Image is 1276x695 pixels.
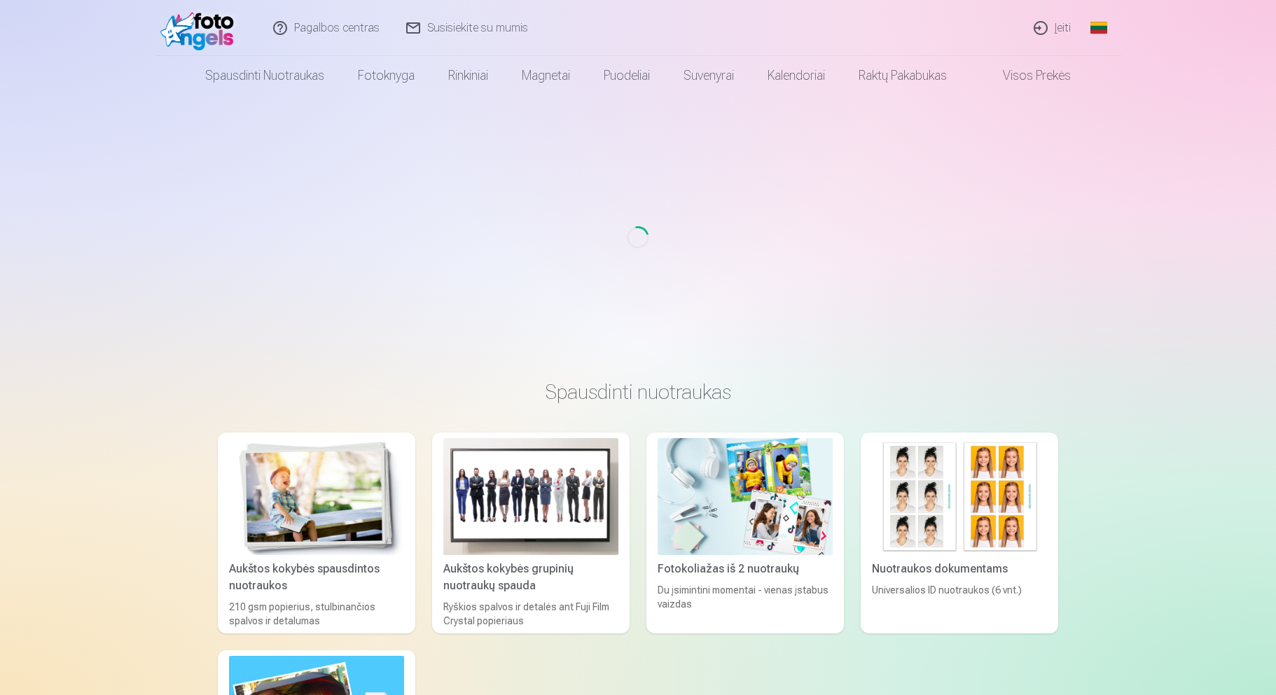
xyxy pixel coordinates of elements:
a: Fotoknyga [341,56,431,95]
img: Nuotraukos dokumentams [872,438,1047,555]
div: Universalios ID nuotraukos (6 vnt.) [866,583,1053,628]
a: Raktų pakabukas [842,56,964,95]
div: Nuotraukos dokumentams [866,561,1053,577]
a: Nuotraukos dokumentamsNuotraukos dokumentamsUniversalios ID nuotraukos (6 vnt.) [861,433,1058,633]
div: Ryškios spalvos ir detalės ant Fuji Film Crystal popieriaus [438,600,624,628]
a: Aukštos kokybės grupinių nuotraukų spaudaAukštos kokybės grupinių nuotraukų spaudaRyškios spalvos... [432,433,630,633]
div: Du įsimintini momentai - vienas įstabus vaizdas [652,583,838,628]
a: Spausdinti nuotraukas [188,56,341,95]
div: 210 gsm popierius, stulbinančios spalvos ir detalumas [223,600,410,628]
a: Magnetai [505,56,587,95]
div: Aukštos kokybės grupinių nuotraukų spauda [438,561,624,594]
div: Fotokoliažas iš 2 nuotraukų [652,561,838,577]
a: Visos prekės [964,56,1088,95]
a: Aukštos kokybės spausdintos nuotraukos Aukštos kokybės spausdintos nuotraukos210 gsm popierius, s... [218,433,415,633]
a: Puodeliai [587,56,667,95]
img: Aukštos kokybės grupinių nuotraukų spauda [443,438,618,555]
img: /fa2 [160,6,241,50]
a: Kalendoriai [751,56,842,95]
img: Fotokoliažas iš 2 nuotraukų [658,438,833,555]
a: Suvenyrai [667,56,751,95]
h3: Spausdinti nuotraukas [229,379,1047,405]
a: Fotokoliažas iš 2 nuotraukųFotokoliažas iš 2 nuotraukųDu įsimintini momentai - vienas įstabus vai... [646,433,844,633]
img: Aukštos kokybės spausdintos nuotraukos [229,438,404,555]
div: Aukštos kokybės spausdintos nuotraukos [223,561,410,594]
a: Rinkiniai [431,56,505,95]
